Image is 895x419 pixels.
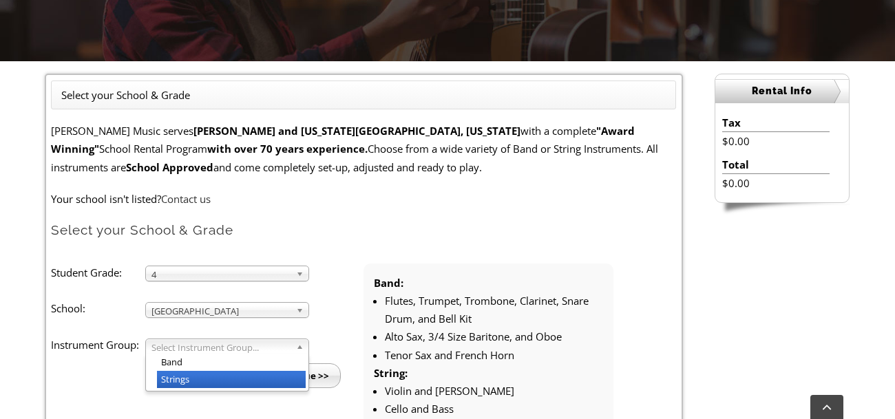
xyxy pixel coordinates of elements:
span: [GEOGRAPHIC_DATA] [151,303,291,319]
span: 4 [151,266,291,283]
li: Band [157,354,306,371]
label: Instrument Group: [51,336,145,354]
span: Select Instrument Group... [151,339,291,356]
p: [PERSON_NAME] Music serves with a complete School Rental Program Choose from a wide variety of Ba... [51,122,676,176]
p: Your school isn't listed? [51,190,676,208]
li: Strings [157,371,306,388]
li: Cello and Bass [385,400,603,418]
li: Tax [722,114,829,132]
img: sidebar-footer.png [715,203,850,215]
label: Student Grade: [51,264,145,281]
strong: String: [374,366,408,380]
h2: Select your School & Grade [51,222,676,239]
li: Alto Sax, 3/4 Size Baritone, and Oboe [385,327,603,345]
strong: with over 70 years experience. [207,142,368,155]
li: $0.00 [722,174,829,192]
strong: School Approved [126,160,213,174]
li: Violin and [PERSON_NAME] [385,382,603,400]
li: Total [722,155,829,174]
a: Contact us [161,192,211,206]
strong: [PERSON_NAME] and [US_STATE][GEOGRAPHIC_DATA], [US_STATE] [193,124,520,138]
li: Tenor Sax and French Horn [385,346,603,364]
label: School: [51,299,145,317]
h2: Rental Info [715,79,849,103]
strong: Band: [374,276,403,290]
li: Flutes, Trumpet, Trombone, Clarinet, Snare Drum, and Bell Kit [385,292,603,328]
li: Select your School & Grade [61,86,190,104]
li: $0.00 [722,132,829,150]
